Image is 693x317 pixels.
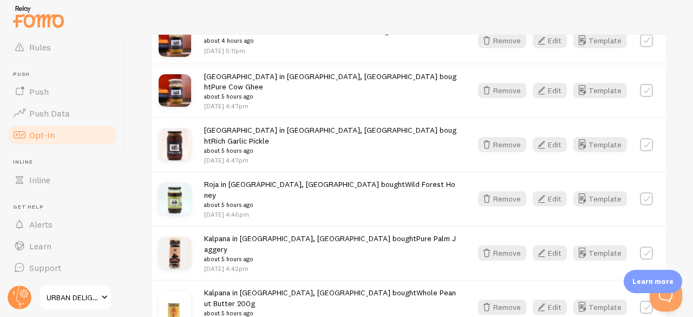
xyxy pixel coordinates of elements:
[29,86,49,97] span: Push
[533,191,567,206] button: Edit
[533,191,573,206] a: Edit
[478,300,526,315] button: Remove
[204,72,459,102] span: [GEOGRAPHIC_DATA] in [GEOGRAPHIC_DATA], [GEOGRAPHIC_DATA] bought
[211,136,269,146] a: Rich Garlic Pickle
[533,137,573,152] a: Edit
[204,36,448,46] small: about 4 hours ago
[29,42,51,53] span: Rules
[6,214,118,235] a: Alerts
[29,174,50,185] span: Inline
[6,124,118,146] a: Opt-In
[29,108,70,119] span: Push Data
[204,179,459,210] span: Roja in [GEOGRAPHIC_DATA], [GEOGRAPHIC_DATA] bought
[13,71,118,78] span: Push
[47,291,98,304] span: URBAN DELIGHT
[204,179,455,199] a: Wild Forest Honey
[533,245,573,261] a: Edit
[533,33,573,48] a: Edit
[533,300,567,315] button: Edit
[573,245,627,261] button: Template
[204,254,459,264] small: about 5 hours ago
[11,3,66,30] img: fomo-relay-logo-orange.svg
[29,130,55,140] span: Opt-In
[13,159,118,166] span: Inline
[204,26,448,46] span: M in [GEOGRAPHIC_DATA], [GEOGRAPHIC_DATA] bought
[159,128,191,161] img: 2_small.jpg
[204,288,456,308] a: Whole Peanut Butter 200g
[204,200,459,210] small: about 5 hours ago
[39,284,112,310] a: URBAN DELIGHT
[29,219,53,230] span: Alerts
[204,146,459,156] small: about 5 hours ago
[624,270,682,293] div: Learn more
[533,83,573,98] a: Edit
[573,300,627,315] button: Template
[478,137,526,152] button: Remove
[6,81,118,102] a: Push
[478,245,526,261] button: Remove
[13,204,118,211] span: Get Help
[159,24,191,57] img: aaaa_small.png
[573,191,627,206] button: Template
[6,169,118,191] a: Inline
[204,92,459,101] small: about 5 hours ago
[6,235,118,257] a: Learn
[478,33,526,48] button: Remove
[204,234,459,264] span: Kalpana in [GEOGRAPHIC_DATA], [GEOGRAPHIC_DATA] bought
[533,300,573,315] a: Edit
[159,74,191,107] img: aaaa_small.png
[533,33,567,48] button: Edit
[650,279,682,312] iframe: Help Scout Beacon - Open
[533,245,567,261] button: Edit
[478,83,526,98] button: Remove
[6,257,118,279] a: Support
[204,210,459,219] p: [DATE] 4:46pm
[204,125,459,156] span: [GEOGRAPHIC_DATA] in [GEOGRAPHIC_DATA], [GEOGRAPHIC_DATA] bought
[533,83,567,98] button: Edit
[211,82,263,92] a: Pure Cow Ghee
[159,237,191,269] img: aasas_1b8d0f83-e831-4d31-9bbc-0c834f8b462d_small.png
[573,33,627,48] button: Template
[159,183,191,215] img: asax_small.png
[29,241,51,251] span: Learn
[573,83,627,98] button: Template
[204,264,459,273] p: [DATE] 4:42pm
[573,137,627,152] button: Template
[204,234,456,254] a: Pure Palm Jaggery
[29,262,61,273] span: Support
[478,191,526,206] button: Remove
[204,46,448,55] p: [DATE] 5:11pm
[6,102,118,124] a: Push Data
[533,137,567,152] button: Edit
[632,276,674,287] p: Learn more
[204,101,459,111] p: [DATE] 4:47pm
[6,36,118,58] a: Rules
[204,156,459,165] p: [DATE] 4:47pm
